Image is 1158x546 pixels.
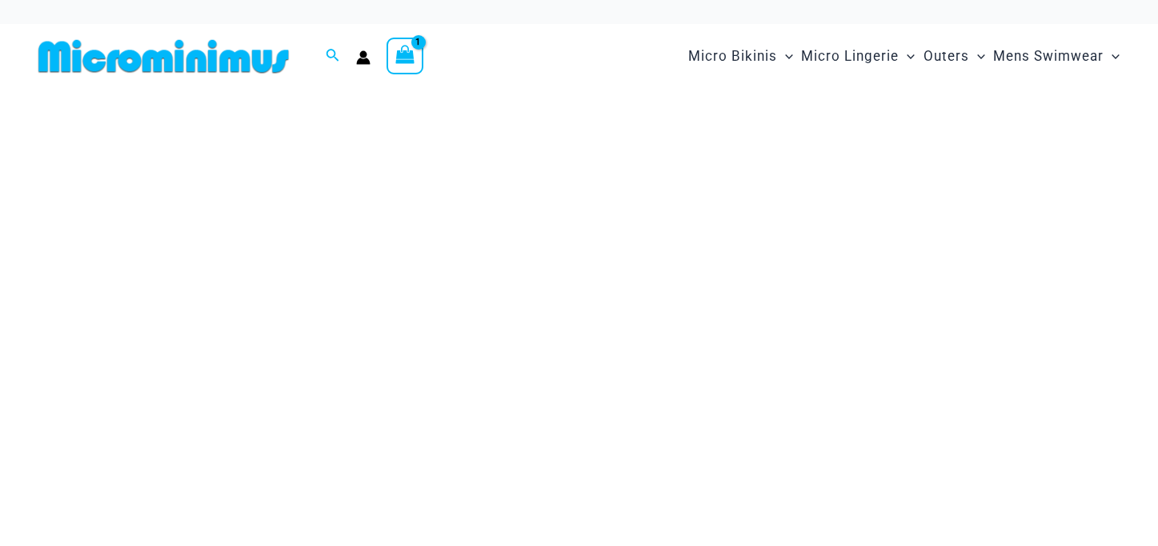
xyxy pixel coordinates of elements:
[688,36,777,77] span: Micro Bikinis
[387,38,423,74] a: View Shopping Cart, 1 items
[899,36,915,77] span: Menu Toggle
[969,36,985,77] span: Menu Toggle
[924,36,969,77] span: Outers
[684,32,797,81] a: Micro BikinisMenu ToggleMenu Toggle
[326,46,340,66] a: Search icon link
[797,32,919,81] a: Micro LingerieMenu ToggleMenu Toggle
[682,30,1126,83] nav: Site Navigation
[32,38,295,74] img: MM SHOP LOGO FLAT
[989,32,1124,81] a: Mens SwimwearMenu ToggleMenu Toggle
[1104,36,1120,77] span: Menu Toggle
[356,50,371,65] a: Account icon link
[777,36,793,77] span: Menu Toggle
[920,32,989,81] a: OutersMenu ToggleMenu Toggle
[993,36,1104,77] span: Mens Swimwear
[801,36,899,77] span: Micro Lingerie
